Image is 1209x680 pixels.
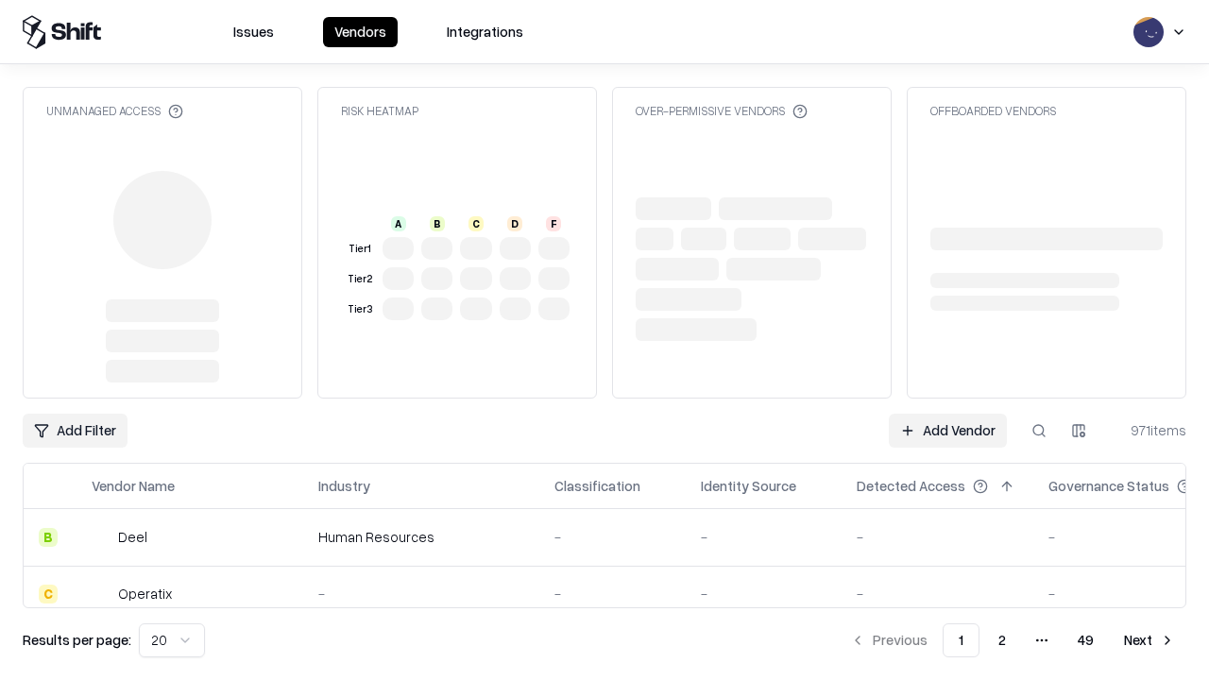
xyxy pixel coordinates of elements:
div: Detected Access [857,476,965,496]
div: - [701,584,826,603]
div: D [507,216,522,231]
div: Identity Source [701,476,796,496]
div: Vendor Name [92,476,175,496]
img: Deel [92,528,111,547]
div: Risk Heatmap [341,103,418,119]
div: C [468,216,484,231]
div: Deel [118,527,147,547]
div: - [857,584,1018,603]
img: Operatix [92,585,111,603]
div: - [857,527,1018,547]
button: Next [1113,623,1186,657]
div: A [391,216,406,231]
nav: pagination [839,623,1186,657]
div: Governance Status [1048,476,1169,496]
div: - [554,527,671,547]
div: Offboarded Vendors [930,103,1056,119]
div: C [39,585,58,603]
div: Tier 3 [345,301,375,317]
button: 49 [1063,623,1109,657]
button: 1 [943,623,979,657]
p: Results per page: [23,630,131,650]
button: 2 [983,623,1021,657]
div: Tier 1 [345,241,375,257]
button: Integrations [435,17,535,47]
button: Issues [222,17,285,47]
div: Tier 2 [345,271,375,287]
div: Industry [318,476,370,496]
div: - [318,584,524,603]
a: Add Vendor [889,414,1007,448]
div: Operatix [118,584,172,603]
div: - [701,527,826,547]
div: Classification [554,476,640,496]
div: 971 items [1111,420,1186,440]
div: B [430,216,445,231]
div: Human Resources [318,527,524,547]
div: - [554,584,671,603]
button: Vendors [323,17,398,47]
div: F [546,216,561,231]
div: Over-Permissive Vendors [636,103,808,119]
button: Add Filter [23,414,128,448]
div: Unmanaged Access [46,103,183,119]
div: B [39,528,58,547]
